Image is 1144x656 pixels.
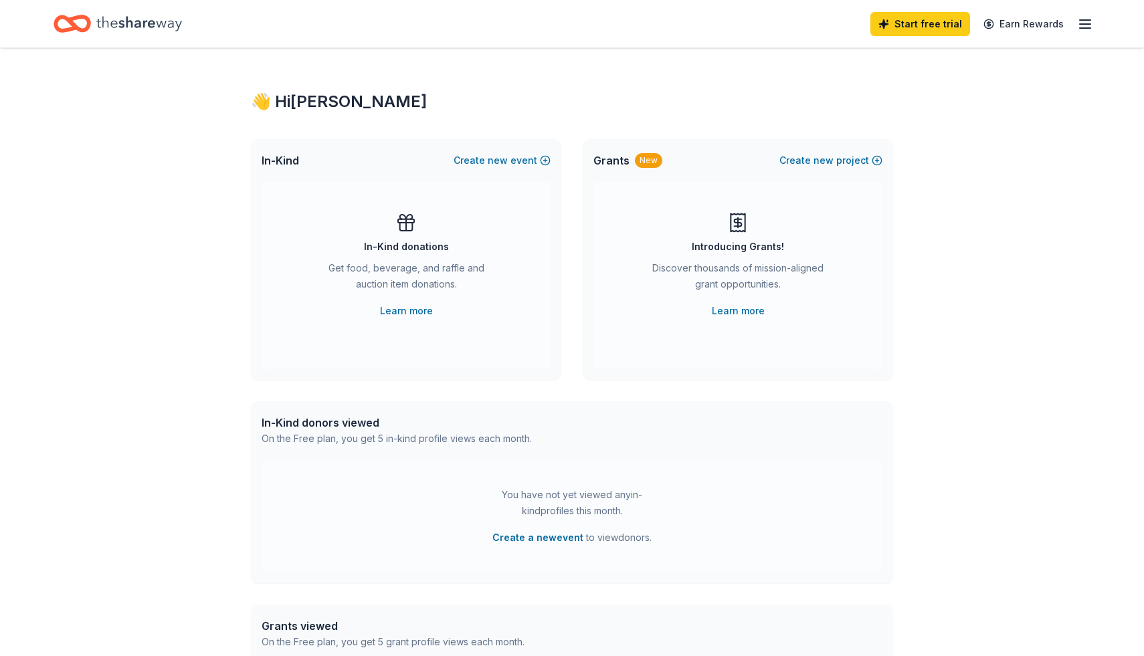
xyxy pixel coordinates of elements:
div: In-Kind donors viewed [262,415,532,431]
div: You have not yet viewed any in-kind profiles this month. [488,487,656,519]
div: Introducing Grants! [692,239,784,255]
div: Get food, beverage, and raffle and auction item donations. [315,260,497,298]
span: new [814,152,834,169]
a: Learn more [712,303,765,319]
div: 👋 Hi [PERSON_NAME] [251,91,893,112]
div: In-Kind donations [364,239,449,255]
div: New [635,153,662,168]
button: Create a newevent [492,530,583,546]
span: Grants [593,152,630,169]
span: to view donors . [492,530,652,546]
span: new [488,152,508,169]
a: Earn Rewards [975,12,1072,36]
div: On the Free plan, you get 5 grant profile views each month. [262,634,525,650]
a: Start free trial [870,12,970,36]
div: Discover thousands of mission-aligned grant opportunities. [647,260,829,298]
div: Grants viewed [262,618,525,634]
div: On the Free plan, you get 5 in-kind profile views each month. [262,431,532,447]
a: Learn more [380,303,433,319]
span: In-Kind [262,152,299,169]
a: Home [54,8,182,39]
button: Createnewevent [454,152,551,169]
button: Createnewproject [779,152,882,169]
